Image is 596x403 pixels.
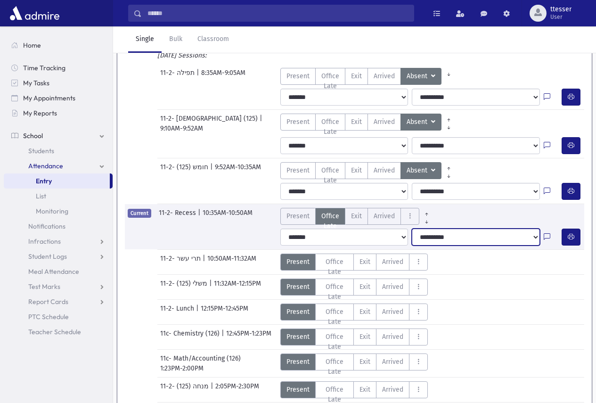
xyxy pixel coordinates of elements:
[4,143,113,158] a: Students
[128,26,162,53] a: Single
[207,254,256,271] span: 10:50AM-11:32AM
[4,173,110,189] a: Entry
[159,208,198,225] span: 11-2- Recess
[359,307,370,317] span: Exit
[286,385,310,395] span: Present
[280,329,428,345] div: AttTypes
[203,208,253,225] span: 10:35AM-10:50AM
[201,304,248,321] span: 12:15PM-12:45PM
[23,132,43,140] span: School
[4,324,113,339] a: Teacher Schedule
[550,6,572,13] span: ttesser
[209,279,214,296] span: |
[321,307,348,327] span: Office Late
[160,254,203,271] span: 11-2- תרי עשר
[407,71,429,82] span: Absent
[28,267,79,276] span: Meal Attendance
[162,26,190,53] a: Bulk
[321,282,348,302] span: Office Late
[211,381,215,398] span: |
[214,279,261,296] span: 11:32AM-12:15PM
[382,357,403,367] span: Arrived
[286,307,310,317] span: Present
[36,192,46,200] span: List
[400,114,441,131] button: Absent
[160,354,243,363] span: 11c- Math/Accounting (126)
[4,128,113,143] a: School
[142,5,414,22] input: Search
[28,313,69,321] span: PTC Schedule
[280,68,456,85] div: AttTypes
[4,249,113,264] a: Student Logs
[351,71,362,81] span: Exit
[28,162,63,170] span: Attendance
[321,71,339,91] span: Office Late
[351,165,362,175] span: Exit
[286,165,310,175] span: Present
[382,257,403,267] span: Arrived
[160,304,196,321] span: 11-2- Lunch
[400,68,441,85] button: Absent
[374,71,395,81] span: Arrived
[226,329,271,345] span: 12:45PM-1:23PM
[210,162,215,179] span: |
[190,26,237,53] a: Classroom
[286,282,310,292] span: Present
[359,332,370,342] span: Exit
[286,117,310,127] span: Present
[196,68,201,85] span: |
[23,109,57,117] span: My Reports
[419,215,434,223] a: All Later
[321,357,348,377] span: Office Late
[286,257,310,267] span: Present
[157,51,206,59] i: [DATE] Sessions:
[359,357,370,367] span: Exit
[28,147,54,155] span: Students
[351,117,362,127] span: Exit
[196,304,201,321] span: |
[280,208,434,225] div: AttTypes
[4,75,113,90] a: My Tasks
[4,279,113,294] a: Test Marks
[407,117,429,127] span: Absent
[198,208,203,225] span: |
[28,222,65,230] span: Notifications
[286,332,310,342] span: Present
[382,307,403,317] span: Arrived
[407,165,429,176] span: Absent
[400,162,441,179] button: Absent
[359,257,370,267] span: Exit
[260,114,264,123] span: |
[321,117,339,137] span: Office Late
[4,60,113,75] a: Time Tracking
[374,211,395,221] span: Arrived
[23,79,49,87] span: My Tasks
[28,252,67,261] span: Student Logs
[160,68,196,85] span: 11-2- תפילה
[374,165,395,175] span: Arrived
[351,211,362,221] span: Exit
[286,357,310,367] span: Present
[4,219,113,234] a: Notifications
[4,90,113,106] a: My Appointments
[4,204,113,219] a: Monitoring
[160,381,211,398] span: 11-2- מנחה (125)
[23,64,65,72] span: Time Tracking
[280,279,428,296] div: AttTypes
[280,254,428,271] div: AttTypes
[36,177,52,185] span: Entry
[215,162,261,179] span: 9:52AM-10:35AM
[359,282,370,292] span: Exit
[28,282,60,291] span: Test Marks
[4,294,113,309] a: Report Cards
[23,94,75,102] span: My Appointments
[215,381,259,398] span: 2:05PM-2:30PM
[321,165,339,185] span: Office Late
[160,279,209,296] span: 11-2- משלי (125)
[128,209,151,218] span: Current
[203,254,207,271] span: |
[280,304,428,321] div: AttTypes
[280,162,456,179] div: AttTypes
[28,237,61,246] span: Infractions
[160,329,221,345] span: 11c- Chemistry (126)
